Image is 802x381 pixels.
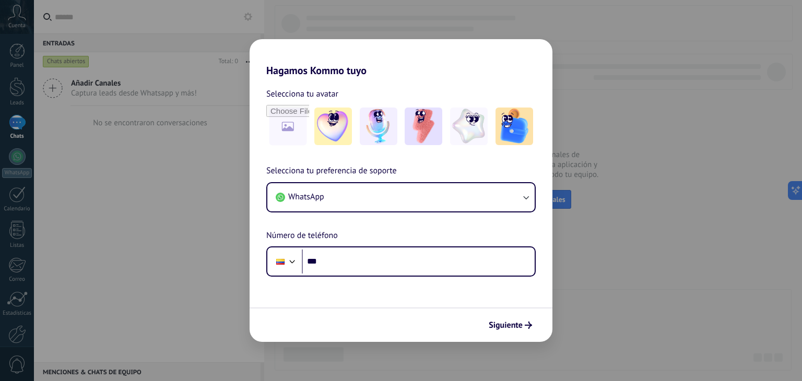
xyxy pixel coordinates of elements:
span: Selecciona tu avatar [266,87,338,101]
img: -2.jpeg [360,108,397,145]
img: -1.jpeg [314,108,352,145]
img: -3.jpeg [405,108,442,145]
span: Siguiente [489,322,523,329]
h2: Hagamos Kommo tuyo [250,39,552,77]
span: Selecciona tu preferencia de soporte [266,164,397,178]
button: WhatsApp [267,183,535,211]
div: Colombia: + 57 [270,251,290,272]
span: Número de teléfono [266,229,338,243]
button: Siguiente [484,316,537,334]
img: -5.jpeg [496,108,533,145]
span: WhatsApp [288,192,324,202]
img: -4.jpeg [450,108,488,145]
